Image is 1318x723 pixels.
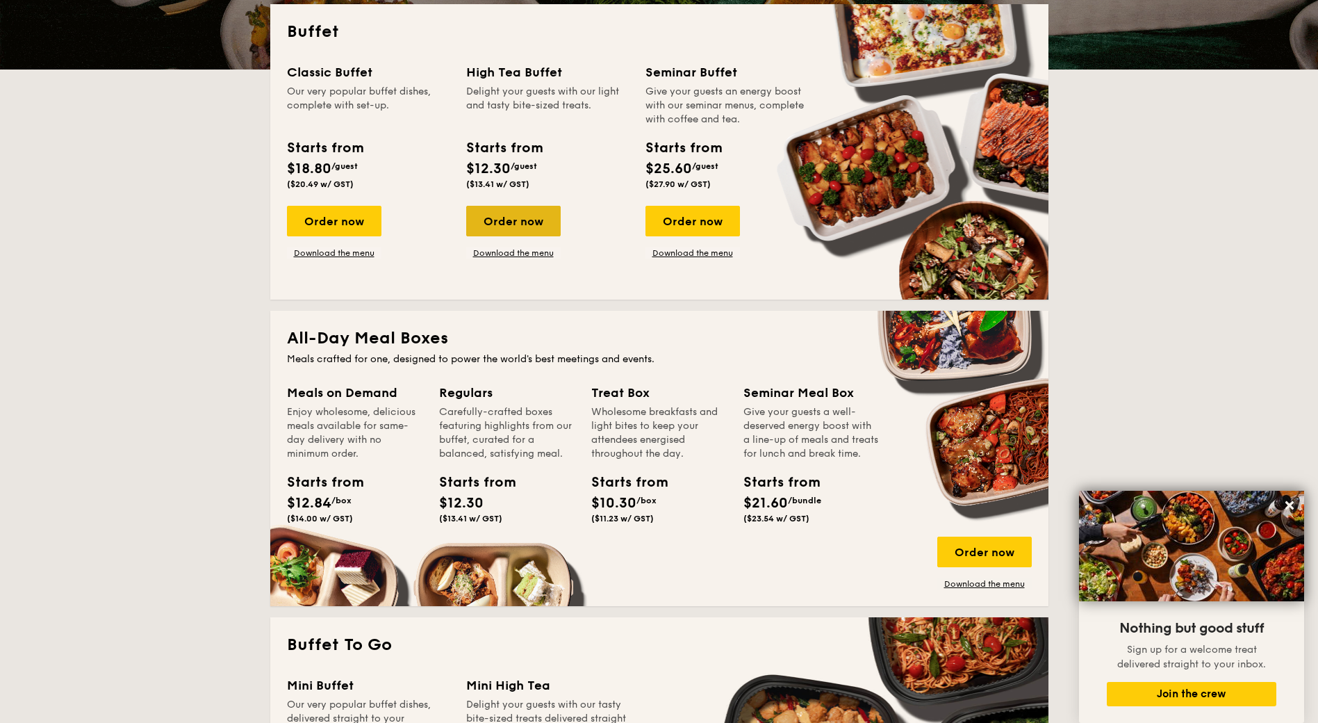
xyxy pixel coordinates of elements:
a: Download the menu [645,247,740,259]
span: Sign up for a welcome treat delivered straight to your inbox. [1117,644,1266,670]
span: /box [331,496,352,505]
span: ($23.54 w/ GST) [743,514,809,523]
div: Starts from [287,138,363,159]
div: Mini Buffet [287,676,450,695]
span: ($11.23 w/ GST) [591,514,654,523]
div: Classic Buffet [287,63,450,82]
div: Treat Box [591,383,727,403]
div: Starts from [466,138,542,159]
div: Delight your guests with our light and tasty bite-sized treats. [466,85,629,127]
div: Order now [937,537,1032,567]
span: /box [636,496,657,505]
span: ($13.41 w/ GST) [466,179,529,189]
img: DSC07876-Edit02-Large.jpeg [1079,491,1304,601]
a: Download the menu [937,578,1032,590]
div: Meals crafted for one, designed to power the world's best meetings and events. [287,352,1032,366]
div: Regulars [439,383,575,403]
div: Starts from [591,472,654,493]
h2: Buffet [287,21,1032,43]
span: $18.80 [287,161,331,177]
span: /guest [692,161,718,171]
span: $21.60 [743,495,788,512]
div: Give your guests a well-deserved energy boost with a line-up of meals and treats for lunch and br... [743,405,879,461]
span: $10.30 [591,495,636,512]
div: Starts from [439,472,502,493]
span: $12.30 [466,161,511,177]
button: Join the crew [1107,682,1276,706]
span: $12.30 [439,495,484,512]
h2: All-Day Meal Boxes [287,327,1032,350]
div: Starts from [645,138,721,159]
div: Starts from [287,472,349,493]
div: Order now [645,206,740,236]
div: Meals on Demand [287,383,422,403]
div: Wholesome breakfasts and light bites to keep your attendees energised throughout the day. [591,405,727,461]
div: Order now [287,206,381,236]
span: /guest [511,161,537,171]
h2: Buffet To Go [287,634,1032,656]
span: /guest [331,161,358,171]
div: Mini High Tea [466,676,629,695]
span: $12.84 [287,495,331,512]
span: ($14.00 w/ GST) [287,514,353,523]
div: High Tea Buffet [466,63,629,82]
div: Give your guests an energy boost with our seminar menus, complete with coffee and tea. [645,85,808,127]
div: Seminar Buffet [645,63,808,82]
div: Carefully-crafted boxes featuring highlights from our buffet, curated for a balanced, satisfying ... [439,405,575,461]
span: Nothing but good stuff [1119,620,1264,637]
span: ($27.90 w/ GST) [645,179,711,189]
div: Starts from [743,472,806,493]
a: Download the menu [466,247,561,259]
button: Close [1278,494,1301,517]
a: Download the menu [287,247,381,259]
span: /bundle [788,496,821,505]
span: ($20.49 w/ GST) [287,179,354,189]
span: $25.60 [645,161,692,177]
div: Seminar Meal Box [743,383,879,403]
div: Order now [466,206,561,236]
div: Enjoy wholesome, delicious meals available for same-day delivery with no minimum order. [287,405,422,461]
div: Our very popular buffet dishes, complete with set-up. [287,85,450,127]
span: ($13.41 w/ GST) [439,514,502,523]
